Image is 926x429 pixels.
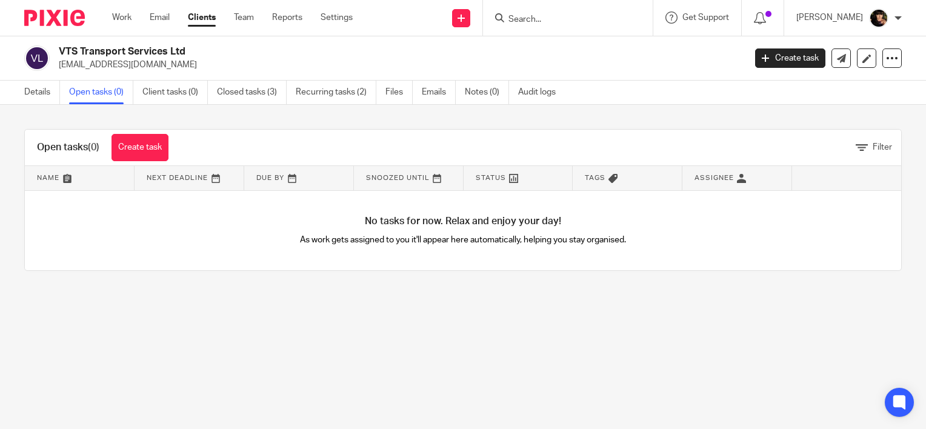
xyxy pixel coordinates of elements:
[59,59,737,71] p: [EMAIL_ADDRESS][DOMAIN_NAME]
[37,141,99,154] h1: Open tasks
[244,234,682,246] p: As work gets assigned to you it'll appear here automatically, helping you stay organised.
[873,143,892,151] span: Filter
[112,12,132,24] a: Work
[796,12,863,24] p: [PERSON_NAME]
[217,81,287,104] a: Closed tasks (3)
[272,12,302,24] a: Reports
[682,13,729,22] span: Get Support
[88,142,99,152] span: (0)
[321,12,353,24] a: Settings
[296,81,376,104] a: Recurring tasks (2)
[422,81,456,104] a: Emails
[234,12,254,24] a: Team
[518,81,565,104] a: Audit logs
[507,15,616,25] input: Search
[59,45,601,58] h2: VTS Transport Services Ltd
[366,175,430,181] span: Snoozed Until
[150,12,170,24] a: Email
[869,8,888,28] img: 20210723_200136.jpg
[465,81,509,104] a: Notes (0)
[585,175,605,181] span: Tags
[25,215,901,228] h4: No tasks for now. Relax and enjoy your day!
[69,81,133,104] a: Open tasks (0)
[112,134,168,161] a: Create task
[188,12,216,24] a: Clients
[755,48,825,68] a: Create task
[385,81,413,104] a: Files
[24,10,85,26] img: Pixie
[24,81,60,104] a: Details
[142,81,208,104] a: Client tasks (0)
[476,175,506,181] span: Status
[24,45,50,71] img: svg%3E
